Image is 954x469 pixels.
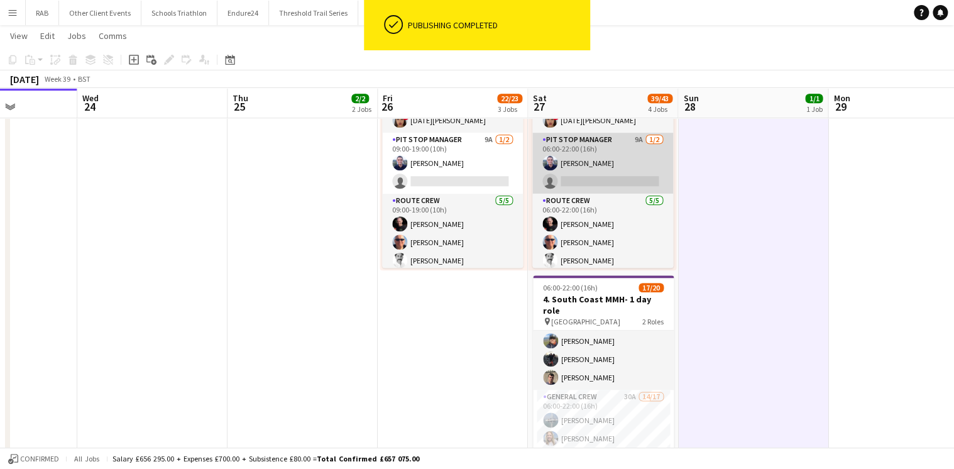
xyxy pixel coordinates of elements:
app-card-role: Route Crew5/506:00-22:00 (16h)[PERSON_NAME][PERSON_NAME][PERSON_NAME] [532,194,673,309]
app-job-card: 06:00-22:00 (16h)20/21 [GEOGRAPHIC_DATA]6 Roles![PERSON_NAME][PERSON_NAME]![DATE][PERSON_NAME]Pit... [532,82,673,268]
span: 1/1 [805,94,823,103]
span: 27 [531,99,547,114]
span: [GEOGRAPHIC_DATA] [551,317,620,326]
span: All jobs [72,454,102,463]
span: Sat [533,92,547,104]
app-job-card: 06:00-22:00 (16h)17/204. South Coast MMH- 1 day role [GEOGRAPHIC_DATA]2 RolesDriver3/306:00-22:00... [533,275,674,461]
span: 39/43 [647,94,672,103]
app-job-card: 09:00-21:00 (12h)20/21 [GEOGRAPHIC_DATA]6 Roles![PERSON_NAME][PERSON_NAME]![DATE][PERSON_NAME]Pit... [382,82,523,268]
span: 17/20 [639,283,664,292]
span: 2/2 [351,94,369,103]
span: Mon [833,92,850,104]
span: Comms [99,30,127,41]
app-card-role: Route Crew5/509:00-19:00 (10h)[PERSON_NAME][PERSON_NAME][PERSON_NAME] [382,194,523,309]
span: Wed [82,92,99,104]
span: Fri [383,92,393,104]
div: 4 Jobs [648,104,672,114]
span: View [10,30,28,41]
span: Sun [683,92,698,104]
button: RAB [26,1,59,25]
span: Thu [233,92,248,104]
a: View [5,28,33,44]
app-card-role: Pit Stop Manager9A1/206:00-22:00 (16h)[PERSON_NAME] [532,133,673,194]
span: 25 [231,99,248,114]
button: Confirmed [6,452,61,466]
span: Confirmed [20,455,59,463]
span: 22/23 [497,94,522,103]
div: BST [78,74,90,84]
span: 26 [381,99,393,114]
app-card-role: Pit Stop Manager9A1/209:00-19:00 (10h)[PERSON_NAME] [382,133,523,194]
span: Jobs [67,30,86,41]
span: 06:00-22:00 (16h) [543,283,598,292]
button: Endure24 [217,1,269,25]
div: 1 Job [806,104,822,114]
div: Publishing completed [408,19,585,31]
button: Schools Triathlon [141,1,217,25]
span: 24 [80,99,99,114]
span: 29 [831,99,850,114]
a: Jobs [62,28,91,44]
span: 28 [681,99,698,114]
app-card-role: Driver3/306:00-22:00 (16h)[PERSON_NAME][PERSON_NAME][PERSON_NAME] [533,311,674,390]
span: Total Confirmed £657 075.00 [317,454,419,463]
span: Week 39 [41,74,73,84]
div: Salary £656 295.00 + Expenses £700.00 + Subsistence £80.00 = [112,454,419,463]
button: Macmillan Mighty Hikes [358,1,458,25]
button: Threshold Trail Series [269,1,358,25]
h3: 4. South Coast MMH- 1 day role [533,294,674,316]
div: 3 Jobs [498,104,522,114]
a: Comms [94,28,132,44]
div: 2 Jobs [352,104,371,114]
span: 2 Roles [642,317,664,326]
button: Other Client Events [59,1,141,25]
div: [DATE] [10,73,39,86]
a: Edit [35,28,60,44]
span: Edit [40,30,55,41]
